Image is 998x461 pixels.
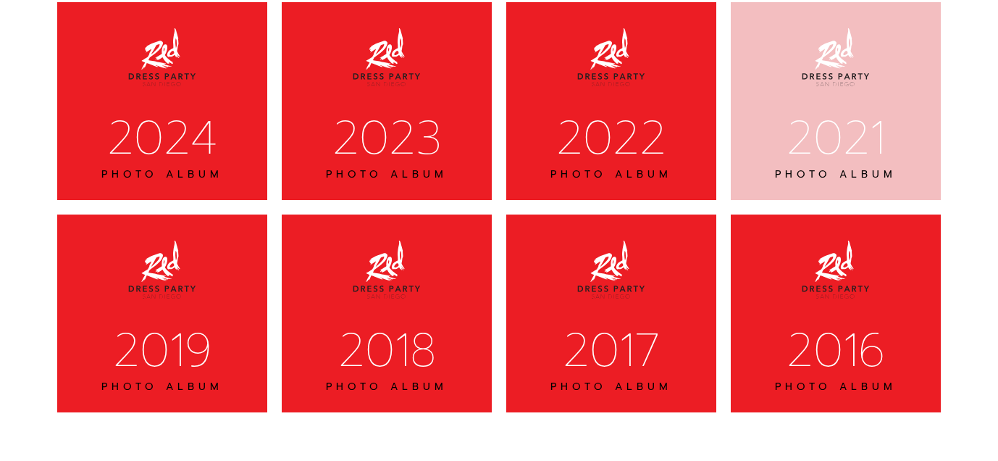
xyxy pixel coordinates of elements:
[76,108,248,168] div: 2024
[731,215,941,412] a: 2016PHOTO ALBUM
[506,215,716,412] a: 2017PHOTO ALBUM
[76,168,248,181] div: PHOTO ALBUM
[301,108,473,168] div: 2023
[525,320,697,381] div: 2017
[282,215,492,412] a: 2018PHOTO ALBUM
[750,168,922,181] div: PHOTO ALBUM
[750,108,922,168] div: 2021
[76,381,248,394] div: PHOTO ALBUM
[731,2,941,200] a: 2021PHOTO ALBUM
[76,320,248,381] div: 2019
[301,381,473,394] div: PHOTO ALBUM
[301,320,473,381] div: 2018
[57,2,267,200] a: 2024PHOTO ALBUM
[301,168,473,181] div: PHOTO ALBUM
[525,168,697,181] div: PHOTO ALBUM
[282,2,492,200] a: 2023PHOTO ALBUM
[525,381,697,394] div: PHOTO ALBUM
[750,320,922,381] div: 2016
[506,2,716,200] a: 2022PHOTO ALBUM
[525,108,697,168] div: 2022
[750,381,922,394] div: PHOTO ALBUM
[57,215,267,412] a: 2019PHOTO ALBUM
